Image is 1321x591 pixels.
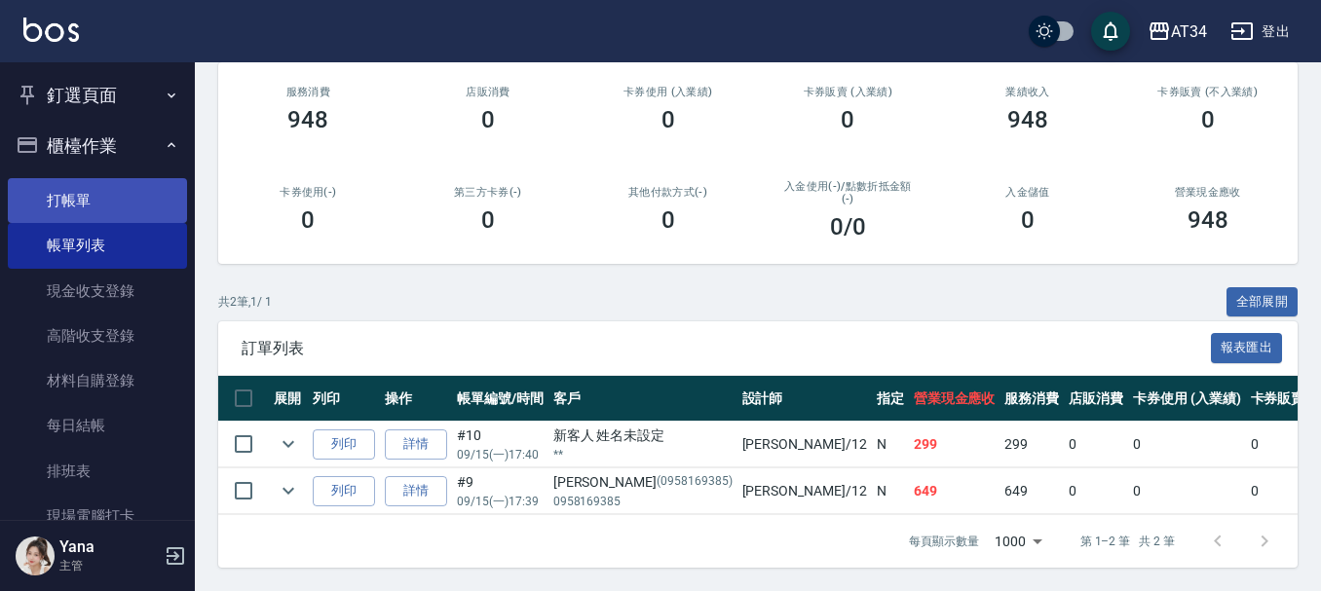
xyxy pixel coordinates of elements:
[1091,12,1130,51] button: save
[1128,468,1246,514] td: 0
[274,476,303,505] button: expand row
[452,468,548,514] td: #9
[1064,422,1128,467] td: 0
[1211,338,1283,356] a: 報表匯出
[872,422,909,467] td: N
[385,429,447,460] a: 詳情
[8,358,187,403] a: 材料自購登錄
[962,186,1095,199] h2: 入金儲值
[422,186,555,199] h2: 第三方卡券(-)
[872,468,909,514] td: N
[287,106,328,133] h3: 948
[59,537,159,557] h5: Yana
[1021,206,1035,234] h3: 0
[1227,287,1299,317] button: 全部展開
[841,106,854,133] h3: 0
[553,425,733,446] div: 新客人 姓名未設定
[987,515,1049,568] div: 1000
[1140,12,1215,52] button: AT34
[1007,106,1048,133] h3: 948
[1201,106,1215,133] h3: 0
[242,86,375,98] h3: 服務消費
[422,86,555,98] h2: 店販消費
[661,106,675,133] h3: 0
[1128,376,1246,422] th: 卡券使用 (入業績)
[8,314,187,358] a: 高階收支登錄
[1188,206,1228,234] h3: 948
[308,376,380,422] th: 列印
[1128,422,1246,467] td: 0
[242,186,375,199] h2: 卡券使用(-)
[657,472,733,493] p: (0958169385)
[1080,533,1175,550] p: 第 1–2 筆 共 2 筆
[218,293,272,311] p: 共 2 筆, 1 / 1
[548,376,737,422] th: 客戶
[301,206,315,234] h3: 0
[59,557,159,574] p: 主管
[8,223,187,268] a: 帳單列表
[313,476,375,506] button: 列印
[1211,333,1283,363] button: 報表匯出
[909,533,979,550] p: 每頁顯示數量
[481,106,495,133] h3: 0
[274,429,303,459] button: expand row
[385,476,447,506] a: 詳情
[8,121,187,171] button: 櫃檯作業
[737,468,872,514] td: [PERSON_NAME] /12
[8,494,187,538] a: 現場電腦打卡
[601,186,735,199] h2: 其他付款方式(-)
[242,339,1211,358] span: 訂單列表
[1000,468,1064,514] td: 649
[661,206,675,234] h3: 0
[452,376,548,422] th: 帳單編號/時間
[23,18,79,42] img: Logo
[452,422,548,467] td: #10
[457,446,544,463] p: 09/15 (一) 17:40
[553,493,733,510] p: 0958169385
[830,213,866,240] h3: 0 /0
[781,86,915,98] h2: 卡券販賣 (入業績)
[737,376,872,422] th: 設計師
[8,403,187,448] a: 每日結帳
[457,493,544,510] p: 09/15 (一) 17:39
[16,536,55,575] img: Person
[553,472,733,493] div: [PERSON_NAME]
[8,269,187,314] a: 現金收支登錄
[909,422,1000,467] td: 299
[1064,468,1128,514] td: 0
[872,376,909,422] th: 指定
[1223,14,1298,50] button: 登出
[781,180,915,205] h2: 入金使用(-) /點數折抵金額(-)
[1000,422,1064,467] td: 299
[1000,376,1064,422] th: 服務消費
[1141,186,1274,199] h2: 營業現金應收
[1141,86,1274,98] h2: 卡券販賣 (不入業績)
[1171,19,1207,44] div: AT34
[380,376,452,422] th: 操作
[737,422,872,467] td: [PERSON_NAME] /12
[8,178,187,223] a: 打帳單
[269,376,308,422] th: 展開
[8,70,187,121] button: 釘選頁面
[962,86,1095,98] h2: 業績收入
[481,206,495,234] h3: 0
[8,449,187,494] a: 排班表
[313,429,375,460] button: 列印
[1064,376,1128,422] th: 店販消費
[601,86,735,98] h2: 卡券使用 (入業績)
[909,376,1000,422] th: 營業現金應收
[909,468,1000,514] td: 649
